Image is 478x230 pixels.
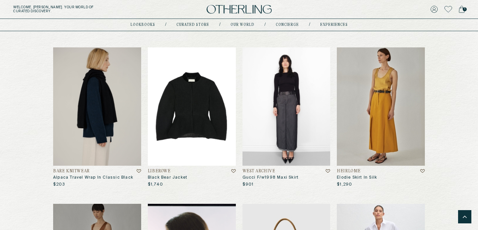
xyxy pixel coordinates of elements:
img: Elodie Skirt in Silk [337,47,425,166]
a: lookbooks [131,23,155,27]
h3: Alpaca Travel Wrap In Classic Black [53,175,141,180]
img: BLACK BEAR JACKET [148,47,236,166]
a: 1 [459,5,465,14]
a: Curated store [176,23,209,27]
img: logo [207,5,272,14]
h4: LIBEROWE [148,169,171,174]
img: Alpaca Travel Wrap in Classic Black [53,47,141,166]
h5: Welcome, [PERSON_NAME] . Your world of curated discovery. [13,5,149,13]
h4: Bare Knitwear [53,169,90,174]
h4: Heirlome [337,169,361,174]
a: Elodie Skirt in SilkHeirlomeElodie Skirt In Silk$1,290 [337,47,425,187]
a: Gucci F/W1998 maxi skirtWest ArchiveGucci F/w1998 Maxi Skirt$901 [242,47,331,187]
a: Alpaca Travel Wrap in Classic BlackBare KnitwearAlpaca Travel Wrap In Classic Black$203 [53,47,141,187]
h3: Gucci F/w1998 Maxi Skirt [242,175,331,180]
p: $203 [53,182,65,187]
h3: Black Bear Jacket [148,175,236,180]
div: / [219,22,221,28]
img: Gucci F/W1998 maxi skirt [242,47,331,166]
a: concierge [276,23,299,27]
a: experiences [320,23,348,27]
div: / [165,22,166,28]
h4: West Archive [242,169,275,174]
p: $1,290 [337,182,352,187]
span: 1 [463,7,467,11]
h3: Elodie Skirt In Silk [337,175,425,180]
div: / [309,22,310,28]
p: $901 [242,182,254,187]
a: Our world [231,23,254,27]
div: / [264,22,266,28]
a: BLACK BEAR JACKETLIBEROWEBlack Bear Jacket$1,740 [148,47,236,187]
p: $1,740 [148,182,163,187]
